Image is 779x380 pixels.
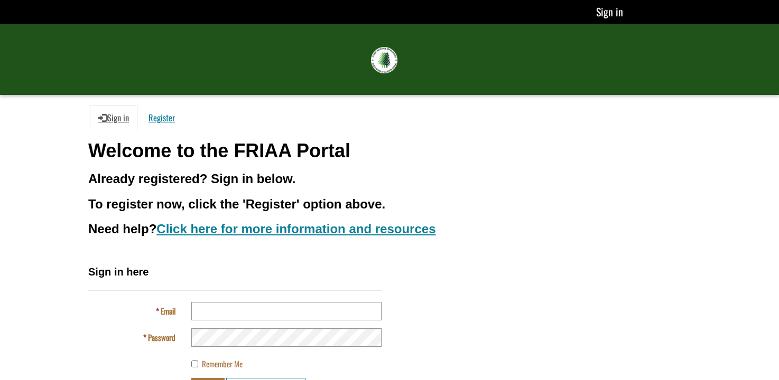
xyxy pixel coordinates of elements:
[161,305,175,317] span: Email
[140,106,183,130] a: Register
[88,222,691,236] h3: Need help?
[90,106,137,130] a: Sign in
[88,172,691,186] h3: Already registered? Sign in below.
[88,266,149,278] span: Sign in here
[596,4,623,20] a: Sign in
[191,360,198,367] input: Remember Me
[148,331,175,343] span: Password
[202,358,243,369] span: Remember Me
[88,140,691,161] h1: Welcome to the FRIAA Portal
[88,197,691,211] h3: To register now, click the 'Register' option above.
[371,47,397,73] img: FRIAA Submissions Portal
[156,222,435,236] a: Click here for more information and resources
